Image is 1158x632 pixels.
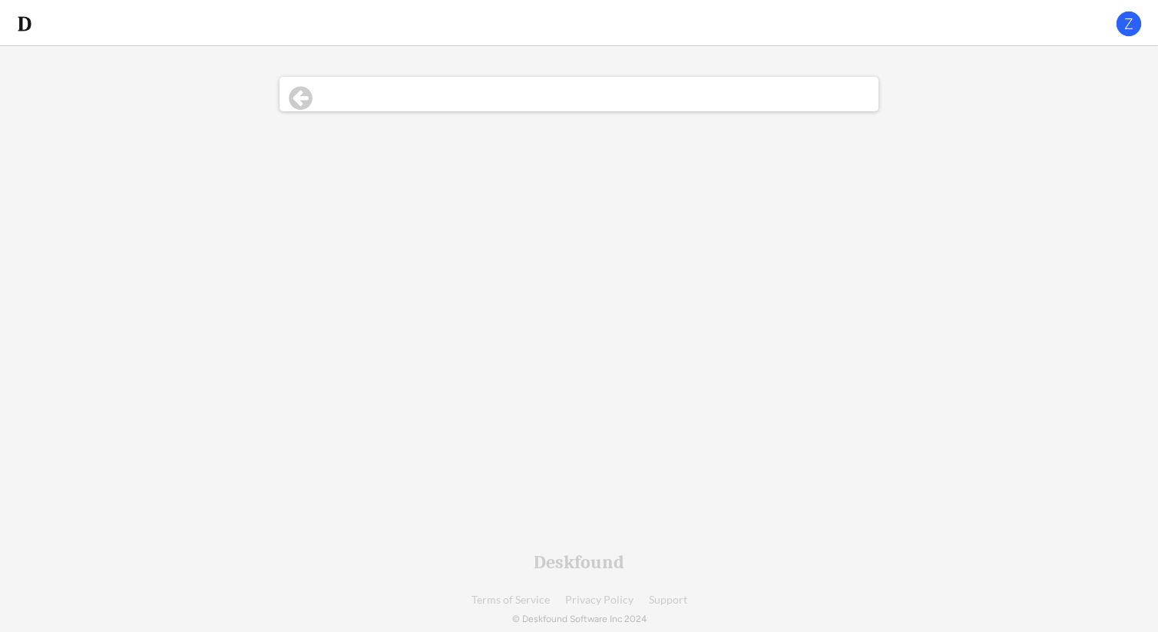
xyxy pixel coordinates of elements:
[649,594,687,606] a: Support
[534,553,624,571] div: Deskfound
[15,15,34,33] img: d-whitebg.png
[565,594,634,606] a: Privacy Policy
[1115,10,1143,38] img: Z.png
[471,594,550,606] a: Terms of Service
